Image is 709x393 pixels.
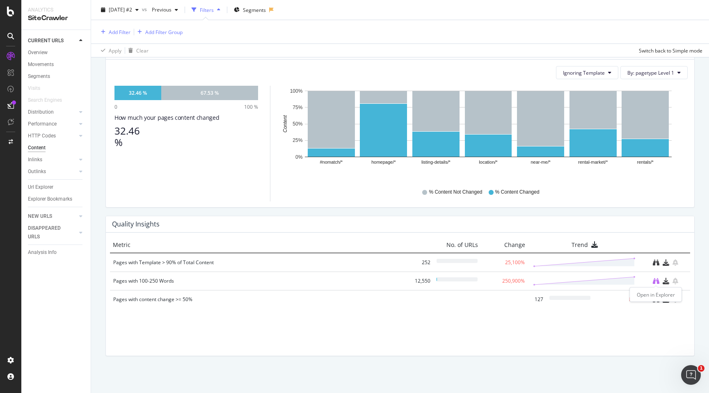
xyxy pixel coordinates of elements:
a: Outlinks [28,167,77,176]
button: Segments [231,3,269,16]
text: 25% [293,138,302,144]
text: rental-market/* [578,160,608,165]
text: listing-details/* [421,160,451,165]
button: Ignoring Template [556,66,618,79]
div: Url Explorer [28,183,53,192]
div: 252 [410,258,430,267]
button: By: pagetype Level 1 [620,66,688,79]
div: 0 [114,103,117,110]
span: By: pagetype Level 1 [627,69,674,76]
span: vs [142,5,149,12]
div: Distribution [28,108,54,117]
div: Performance [28,120,57,128]
div: binoculars [653,278,659,284]
span: % Content Changed [495,189,540,196]
div: Pages with 100-250 Words [113,277,404,285]
a: Segments [28,72,85,81]
a: Url Explorer [28,183,85,192]
text: 75% [293,105,302,110]
div: Filters [200,6,214,13]
div: Analysis Info [28,248,57,257]
text: 0% [295,154,303,160]
a: Explorer Bookmarks [28,195,85,203]
text: #nomatch/* [320,160,343,165]
button: Add Filter [98,27,130,37]
button: Apply [98,44,121,57]
a: Content [28,144,85,152]
a: Movements [28,60,85,69]
a: Visits [28,84,48,93]
div: 100 % [244,103,258,110]
a: NEW URLS [28,212,77,221]
div: Analytics [28,7,84,14]
button: Add Filter Group [134,27,183,37]
div: Add Filter Group [145,28,183,35]
div: SiteCrawler [28,14,84,23]
div: bell-plus [672,259,678,266]
div: 67.53 % [201,89,219,96]
div: Add Filter [109,28,130,35]
div: Trend [531,241,638,249]
a: Search Engines [28,96,70,105]
span: % Content Not Changed [429,189,482,196]
div: 32.46 % [114,125,140,148]
div: Content [28,144,46,152]
button: Clear [125,44,149,57]
a: Analysis Info [28,248,85,257]
div: Explorer Bookmarks [28,195,72,203]
text: location/* [479,160,498,165]
svg: A chart. [280,86,688,181]
span: Ignoring Template [563,69,605,76]
text: 50% [293,121,302,127]
div: Overview [28,48,48,57]
div: Apply [109,47,121,54]
button: [DATE] #2 [98,3,142,16]
text: 100% [290,88,303,94]
div: Change [484,241,525,249]
button: Filters [188,3,224,16]
button: Switch back to Simple mode [636,44,702,57]
div: 127 [523,295,543,304]
div: download [663,278,669,284]
span: Segments [243,6,266,13]
text: homepage/* [371,160,396,165]
a: Inlinks [28,155,77,164]
div: DISAPPEARED URLS [28,224,69,241]
a: Overview [28,48,85,57]
a: Distribution [28,108,77,117]
div: Search Engines [28,96,62,105]
div: Movements [28,60,54,69]
div: Metric [113,241,404,249]
div: CURRENT URLS [28,37,64,45]
div: Segments [28,72,50,81]
div: bell-plus [672,278,678,284]
div: No. of URLs [410,241,478,249]
div: Open in Explorer [637,291,675,298]
div: Pages with Template > 90% of Total Content [113,258,404,267]
div: download [663,259,669,266]
text: rentals/* [637,160,654,165]
div: binoculars [653,259,659,266]
div: Pages with content change >= 50% [113,295,517,304]
a: HTTP Codes [28,132,77,140]
h4: Quality Insights [112,219,160,230]
div: NEW URLS [28,212,52,221]
div: Switch back to Simple mode [639,47,702,54]
text: Content [282,115,288,133]
span: 1 [698,365,704,372]
div: How much your pages content changed [114,114,258,122]
span: 2025 Aug. 22nd #2 [109,6,132,13]
div: 25,100% [505,259,525,266]
div: Visits [28,84,40,93]
div: 12,550 [410,277,430,285]
div: HTTP Codes [28,132,56,140]
button: Previous [149,3,181,16]
text: near-me/* [531,160,551,165]
iframe: Intercom live chat [681,365,701,385]
span: Previous [149,6,172,13]
div: Inlinks [28,155,42,164]
a: Performance [28,120,77,128]
div: N/A [629,296,638,303]
div: 32.46 % [129,89,147,96]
